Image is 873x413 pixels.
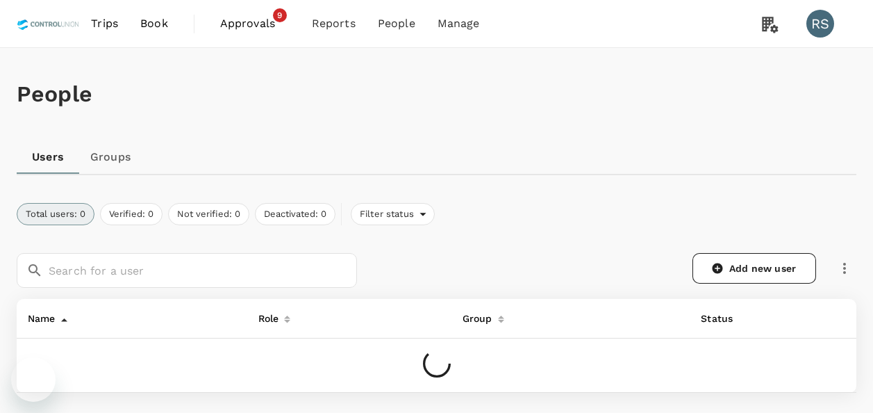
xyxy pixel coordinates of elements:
a: Add new user [692,253,816,284]
div: Group [457,305,492,327]
iframe: Button to launch messaging window [11,357,56,402]
img: Control Union Malaysia Sdn. Bhd. [17,8,80,39]
div: Role [253,305,279,327]
button: Verified: 0 [100,203,163,225]
button: Deactivated: 0 [255,203,335,225]
button: Total users: 0 [17,203,94,225]
div: Filter status [351,203,435,225]
span: Filter status [351,208,419,221]
span: 9 [273,8,287,22]
span: Trips [91,15,118,32]
span: People [378,15,415,32]
a: Groups [79,140,142,174]
span: Manage [438,15,480,32]
th: Status [690,299,773,339]
input: Search for a user [49,253,357,288]
div: Name [22,305,56,327]
span: Approvals [220,15,290,32]
span: Reports [312,15,356,32]
a: Users [17,140,79,174]
span: Book [140,15,168,32]
h1: People [17,81,856,107]
button: Not verified: 0 [168,203,249,225]
div: RS [806,10,834,38]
